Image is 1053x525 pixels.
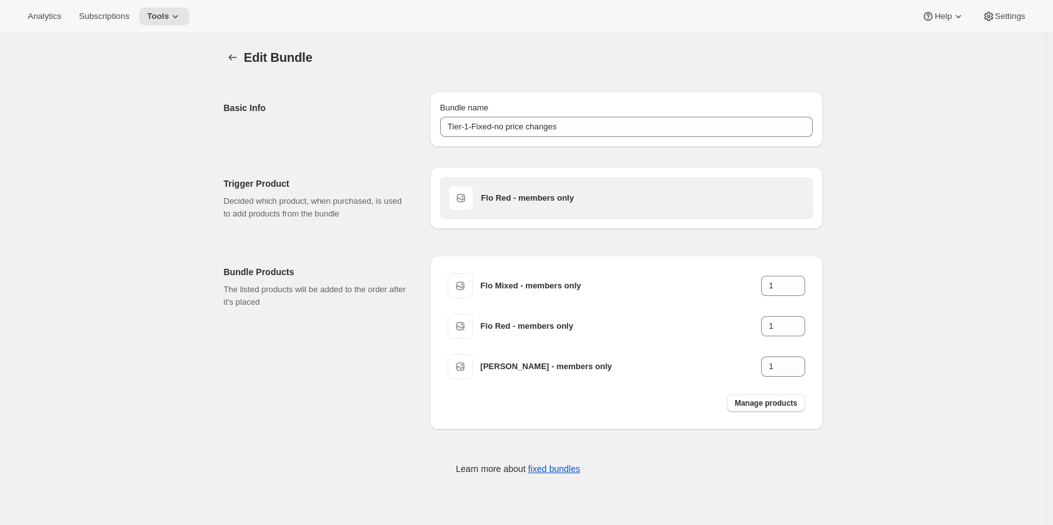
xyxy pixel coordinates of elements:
[440,117,813,137] input: ie. Smoothie box
[456,463,580,475] p: Learn more about
[727,394,805,412] button: Manage products
[934,11,951,21] span: Help
[528,464,580,474] a: fixed bundles
[224,177,410,190] h2: Trigger Product
[480,360,761,373] h3: [PERSON_NAME] - members only
[20,8,69,25] button: Analytics
[71,8,137,25] button: Subscriptions
[224,195,410,220] p: Decided which product, when purchased, is used to add products from the bundle
[914,8,972,25] button: Help
[480,320,761,333] h3: Flo Red - members only
[224,283,410,309] p: The listed products will be added to the order after it's placed
[28,11,61,21] span: Analytics
[735,398,797,408] span: Manage products
[440,103,489,112] span: Bundle name
[139,8,189,25] button: Tools
[480,280,761,292] h3: Flo Mixed - members only
[481,192,805,204] h3: Flo Red - members only
[224,266,410,278] h2: Bundle Products
[147,11,169,21] span: Tools
[244,50,313,64] span: Edit Bundle
[224,102,410,114] h2: Basic Info
[224,49,241,66] button: Bundles
[79,11,129,21] span: Subscriptions
[995,11,1025,21] span: Settings
[975,8,1033,25] button: Settings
